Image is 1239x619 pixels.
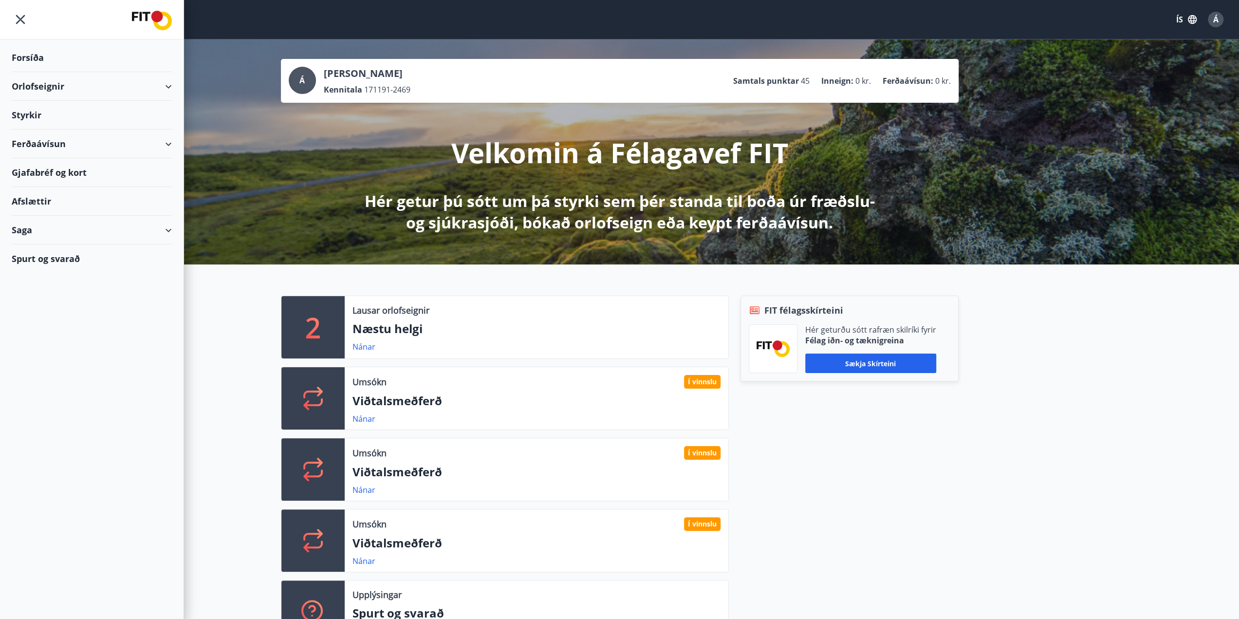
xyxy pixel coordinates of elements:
a: Nánar [352,485,375,495]
span: Á [299,75,305,86]
button: menu [12,11,29,28]
p: Velkomin á Félagavef FIT [451,134,788,171]
img: union_logo [132,11,172,30]
div: Ferðaávísun [12,130,172,158]
div: Saga [12,216,172,244]
div: Orlofseignir [12,72,172,101]
div: Styrkir [12,101,172,130]
div: Gjafabréf og kort [12,158,172,187]
span: FIT félagsskírteini [764,304,843,317]
p: Upplýsingar [352,588,402,601]
a: Nánar [352,413,375,424]
span: 171191-2469 [364,84,410,95]
p: Umsókn [352,447,387,459]
div: Afslættir [12,187,172,216]
p: Umsókn [352,518,387,530]
div: Forsíða [12,43,172,72]
p: Inneign : [821,75,853,86]
a: Nánar [352,556,375,566]
p: Kennitala [324,84,362,95]
a: Nánar [352,341,375,352]
div: Í vinnslu [684,517,721,531]
button: Á [1204,8,1227,31]
span: 0 kr. [935,75,951,86]
span: Á [1213,14,1219,25]
p: Samtals punktar [733,75,799,86]
p: Ferðaávísun : [883,75,933,86]
button: ÍS [1171,11,1202,28]
p: Hér geturðu sótt rafræn skilríki fyrir [805,324,936,335]
div: Í vinnslu [684,375,721,389]
p: Viðtalsmeðferð [352,393,721,409]
p: Næstu helgi [352,320,721,337]
button: Sækja skírteini [805,354,936,373]
p: Viðtalsmeðferð [352,464,721,480]
p: Hér getur þú sótt um þá styrki sem þér standa til boða úr fræðslu- og sjúkrasjóði, bókað orlofsei... [363,190,877,233]
p: 2 [305,309,321,346]
p: [PERSON_NAME] [324,67,410,80]
span: 45 [801,75,810,86]
div: Spurt og svarað [12,244,172,273]
p: Félag iðn- og tæknigreina [805,335,936,346]
p: Viðtalsmeðferð [352,535,721,551]
img: FPQVkF9lTnNbbaRSFyT17YYeljoOGk5m51IhT0bO.png [757,340,790,356]
span: 0 kr. [855,75,871,86]
p: Lausar orlofseignir [352,304,429,317]
div: Í vinnslu [684,446,721,460]
p: Umsókn [352,375,387,388]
